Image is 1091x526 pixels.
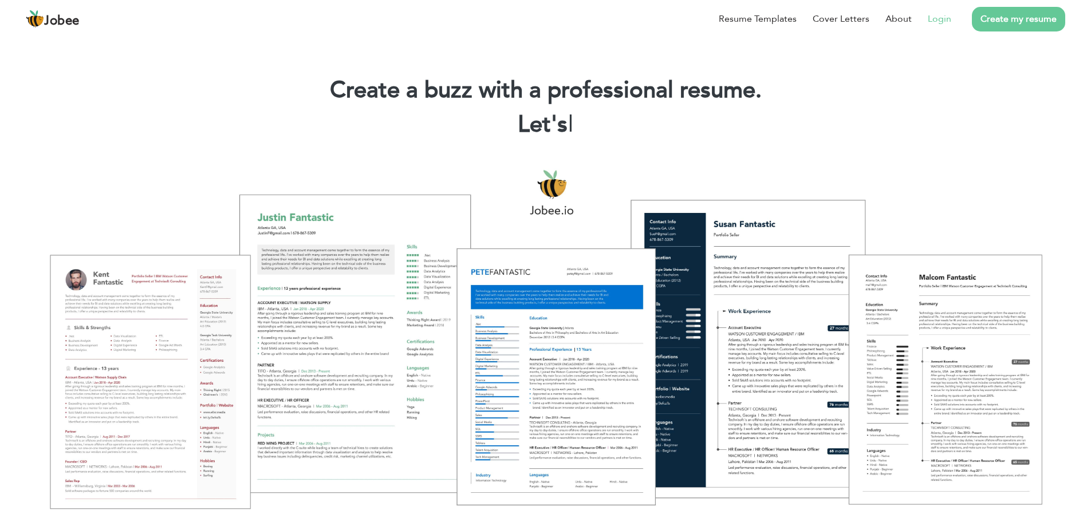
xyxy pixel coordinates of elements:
[17,110,1074,140] h2: Let's
[17,76,1074,105] h1: Create a buzz with a professional resume.
[719,12,797,26] a: Resume Templates
[44,15,80,27] span: Jobee
[26,10,44,28] img: jobee.io
[568,109,573,140] span: |
[928,12,951,26] a: Login
[885,12,912,26] a: About
[813,12,869,26] a: Cover Letters
[972,7,1065,31] a: Create my resume
[26,10,80,28] a: Jobee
